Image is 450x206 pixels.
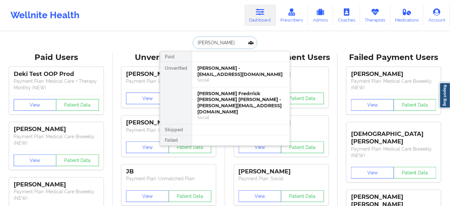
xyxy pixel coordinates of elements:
a: Dashboard [245,5,276,26]
p: Payment Plan : Unmatched Plan [126,78,211,84]
button: View [351,99,394,111]
div: Social [197,115,285,120]
div: [PERSON_NAME] [126,119,211,126]
p: Payment Plan : Medical Care Biweekly (NEW) [14,133,99,146]
div: Unverified [160,62,192,125]
button: Patient Data [281,190,324,202]
button: Patient Data [56,99,99,111]
a: Report Bug [440,82,450,108]
div: Skipped [160,125,192,135]
button: View [14,154,57,166]
a: Account [424,5,450,26]
div: [PERSON_NAME] [14,181,99,188]
button: Patient Data [169,141,212,153]
button: Patient Data [281,93,324,104]
a: Medications [390,5,424,26]
button: Patient Data [394,99,437,111]
div: Failed Payment Users [342,52,446,63]
button: Patient Data [281,141,324,153]
div: Social [197,77,285,83]
div: [PERSON_NAME] - [EMAIL_ADDRESS][DOMAIN_NAME] [197,65,285,77]
button: Patient Data [394,167,437,179]
p: Payment Plan : Social [239,175,324,182]
div: Deki Test OOP Prod [14,70,99,78]
p: Payment Plan : Medical Care Biweekly (NEW) [14,188,99,201]
a: Coaches [333,5,360,26]
div: Paid Users [5,52,108,63]
div: [DEMOGRAPHIC_DATA][PERSON_NAME] [351,125,436,145]
div: Paid [160,51,192,62]
p: Payment Plan : Medical Care + Therapy Monthly (NEW) [14,78,99,91]
div: [PERSON_NAME] [14,125,99,133]
div: Failed [160,135,192,146]
p: Payment Plan : Medical Care Biweekly (NEW) [351,146,436,159]
div: JB [126,168,211,175]
div: [PERSON_NAME] [239,168,324,175]
p: Payment Plan : Unmatched Plan [126,175,211,182]
button: View [351,167,394,179]
button: View [239,190,282,202]
button: View [126,141,169,153]
div: [PERSON_NAME] [351,70,436,78]
p: Payment Plan : Medical Care Biweekly (NEW) [351,78,436,91]
div: [PERSON_NAME] [126,70,211,78]
div: [PERSON_NAME] Fredrrick [PERSON_NAME] [PERSON_NAME] - [PERSON_NAME][EMAIL_ADDRESS][DOMAIN_NAME] [197,91,285,115]
button: View [239,141,282,153]
button: Patient Data [169,190,212,202]
button: View [126,190,169,202]
button: View [14,99,57,111]
button: Patient Data [56,154,99,166]
button: View [126,93,169,104]
p: Payment Plan : Unmatched Plan [126,127,211,133]
div: Unverified Users [117,52,221,63]
a: Admins [308,5,333,26]
a: Prescribers [276,5,308,26]
a: Therapists [360,5,390,26]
